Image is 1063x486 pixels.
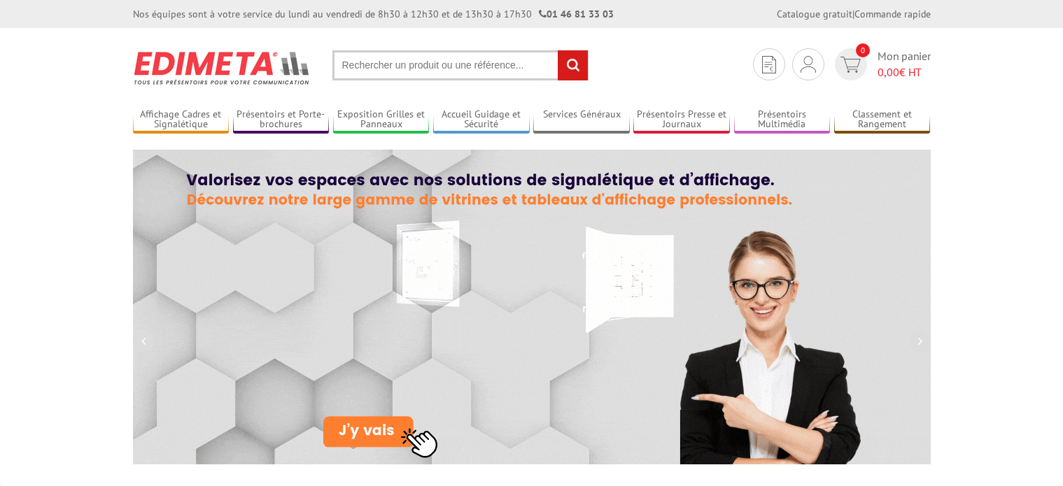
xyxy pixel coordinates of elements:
strong: 01 46 81 33 03 [539,8,614,20]
a: Exposition Grilles et Panneaux [333,108,430,131]
a: Catalogue gratuit [777,8,852,20]
div: | [777,7,931,21]
a: Commande rapide [854,8,931,20]
a: Accueil Guidage et Sécurité [433,108,530,131]
span: 0,00 [878,65,899,79]
img: devis rapide [801,56,816,73]
a: Présentoirs Multimédia [734,108,831,131]
a: Classement et Rangement [834,108,931,131]
span: Mon panier [878,48,931,80]
img: devis rapide [840,57,861,73]
input: Rechercher un produit ou une référence... [332,50,589,80]
div: Nos équipes sont à votre service du lundi au vendredi de 8h30 à 12h30 et de 13h30 à 17h30 [133,7,614,21]
input: rechercher [558,50,588,80]
a: Affichage Cadres et Signalétique [133,108,230,131]
img: devis rapide [762,56,776,73]
a: Présentoirs et Porte-brochures [233,108,330,131]
span: € HT [878,64,931,80]
a: Présentoirs Presse et Journaux [633,108,730,131]
a: devis rapide 0 Mon panier 0,00€ HT [831,48,931,80]
span: 0 [856,43,870,57]
a: Services Généraux [533,108,630,131]
img: Présentoir, panneau, stand - Edimeta - PLV, affichage, mobilier bureau, entreprise [133,42,311,94]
